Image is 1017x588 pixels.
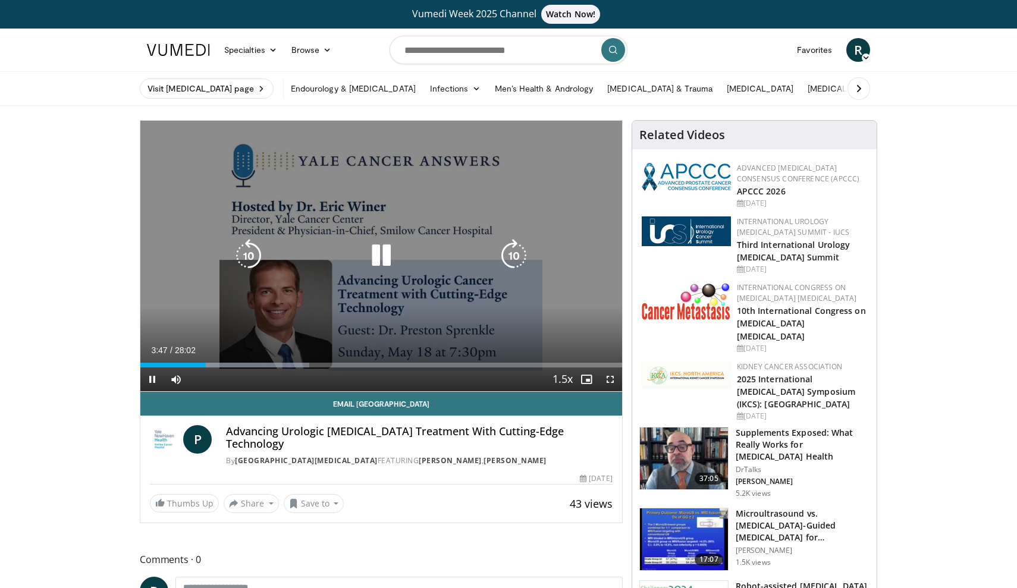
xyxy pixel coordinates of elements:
[737,411,867,422] div: [DATE]
[150,425,178,454] img: Yale Cancer Center
[600,77,720,100] a: [MEDICAL_DATA] & Trauma
[695,554,723,565] span: 17:07
[801,77,1007,100] a: [MEDICAL_DATA] & Reconstructive Pelvic Surgery
[170,345,172,355] span: /
[639,508,870,571] a: 17:07 Microultrasound vs. [MEDICAL_DATA]-Guided [MEDICAL_DATA] for [MEDICAL_DATA] Diagnosis … [PE...
[846,38,870,62] a: R
[224,494,279,513] button: Share
[736,546,870,555] p: [PERSON_NAME]
[598,367,622,391] button: Fullscreen
[642,216,731,246] img: 62fb9566-9173-4071-bcb6-e47c745411c0.png.150x105_q85_autocrop_double_scale_upscale_version-0.2.png
[736,477,870,486] p: [PERSON_NAME]
[140,363,622,367] div: Progress Bar
[737,185,786,197] a: APCCC 2026
[226,455,613,466] div: By FEATURING ,
[183,425,212,454] a: P
[150,494,219,512] a: Thumbs Up
[736,465,870,474] p: DrTalks
[419,455,482,466] a: [PERSON_NAME]
[736,508,870,543] h3: Microultrasound vs. [MEDICAL_DATA]-Guided [MEDICAL_DATA] for [MEDICAL_DATA] Diagnosis …
[640,508,728,570] img: d0371492-b5bc-4101-bdcb-0105177cfd27.150x105_q85_crop-smart_upscale.jpg
[737,216,850,237] a: International Urology [MEDICAL_DATA] Summit - IUCS
[140,367,164,391] button: Pause
[642,361,731,389] img: fca7e709-d275-4aeb-92d8-8ddafe93f2a6.png.150x105_q85_autocrop_double_scale_upscale_version-0.2.png
[736,489,771,498] p: 5.2K views
[235,455,378,466] a: [GEOGRAPHIC_DATA][MEDICAL_DATA]
[175,345,196,355] span: 28:02
[580,473,612,484] div: [DATE]
[140,121,622,392] video-js: Video Player
[640,427,728,489] img: 649d3fc0-5ee3-4147-b1a3-955a692e9799.150x105_q85_crop-smart_upscale.jpg
[790,38,839,62] a: Favorites
[226,425,613,451] h4: Advancing Urologic [MEDICAL_DATA] Treatment With Cutting-Edge Technology
[140,552,623,567] span: Comments 0
[695,473,723,485] span: 37:05
[639,128,725,142] h4: Related Videos
[639,427,870,498] a: 37:05 Supplements Exposed: What Really Works for [MEDICAL_DATA] Health DrTalks [PERSON_NAME] 5.2K...
[284,38,339,62] a: Browse
[164,367,188,391] button: Mute
[642,282,731,320] img: 6ff8bc22-9509-4454-a4f8-ac79dd3b8976.png.150x105_q85_autocrop_double_scale_upscale_version-0.2.png
[642,163,731,191] img: 92ba7c40-df22-45a2-8e3f-1ca017a3d5ba.png.150x105_q85_autocrop_double_scale_upscale_version-0.2.png
[737,373,855,410] a: 2025 International [MEDICAL_DATA] Symposium (IKCS): [GEOGRAPHIC_DATA]
[541,5,600,24] span: Watch Now!
[423,77,488,100] a: Infections
[284,77,423,100] a: Endourology & [MEDICAL_DATA]
[737,282,857,303] a: International Congress on [MEDICAL_DATA] [MEDICAL_DATA]
[484,455,547,466] a: [PERSON_NAME]
[570,496,613,511] span: 43 views
[551,367,575,391] button: Playback Rate
[737,361,842,372] a: Kidney Cancer Association
[151,345,167,355] span: 3:47
[736,558,771,567] p: 1.5K views
[390,36,627,64] input: Search topics, interventions
[149,5,868,24] a: Vumedi Week 2025 ChannelWatch Now!
[147,44,210,56] img: VuMedi Logo
[217,38,284,62] a: Specialties
[737,198,867,209] div: [DATE]
[737,264,867,275] div: [DATE]
[737,343,867,354] div: [DATE]
[737,163,860,184] a: Advanced [MEDICAL_DATA] Consensus Conference (APCCC)
[140,78,274,99] a: Visit [MEDICAL_DATA] page
[737,239,850,263] a: Third International Urology [MEDICAL_DATA] Summit
[284,494,344,513] button: Save to
[737,305,866,341] a: 10th International Congress on [MEDICAL_DATA] [MEDICAL_DATA]
[575,367,598,391] button: Enable picture-in-picture mode
[736,427,870,463] h3: Supplements Exposed: What Really Works for [MEDICAL_DATA] Health
[488,77,601,100] a: Men’s Health & Andrology
[720,77,801,100] a: [MEDICAL_DATA]
[140,392,622,416] a: Email [GEOGRAPHIC_DATA]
